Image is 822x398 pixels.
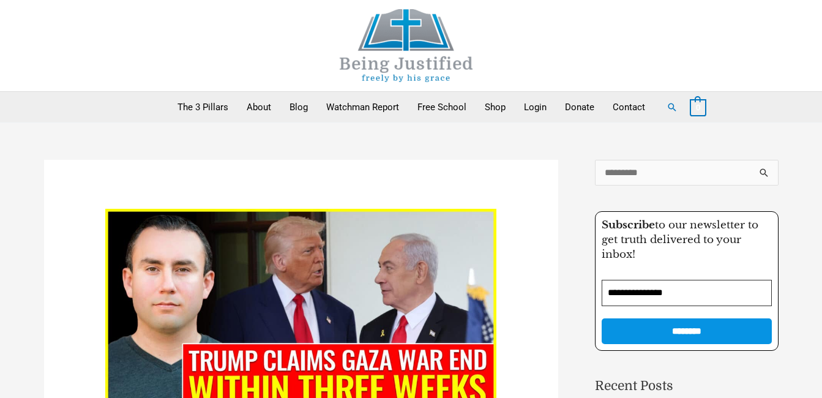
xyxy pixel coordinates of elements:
img: Being Justified [315,9,498,82]
nav: Primary Site Navigation [168,92,654,122]
a: About [237,92,280,122]
a: Contact [603,92,654,122]
a: Watchman Report [317,92,408,122]
a: Login [515,92,556,122]
input: Email Address * [602,280,772,306]
a: Shop [476,92,515,122]
span: to our newsletter to get truth delivered to your inbox! [602,219,758,261]
h2: Recent Posts [595,377,779,396]
span: 0 [696,103,700,112]
a: Donate [556,92,603,122]
a: Search button [667,102,678,113]
a: Free School [408,92,476,122]
a: The 3 Pillars [168,92,237,122]
strong: Subscribe [602,219,655,231]
a: Blog [280,92,317,122]
a: View Shopping Cart, empty [690,102,706,113]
